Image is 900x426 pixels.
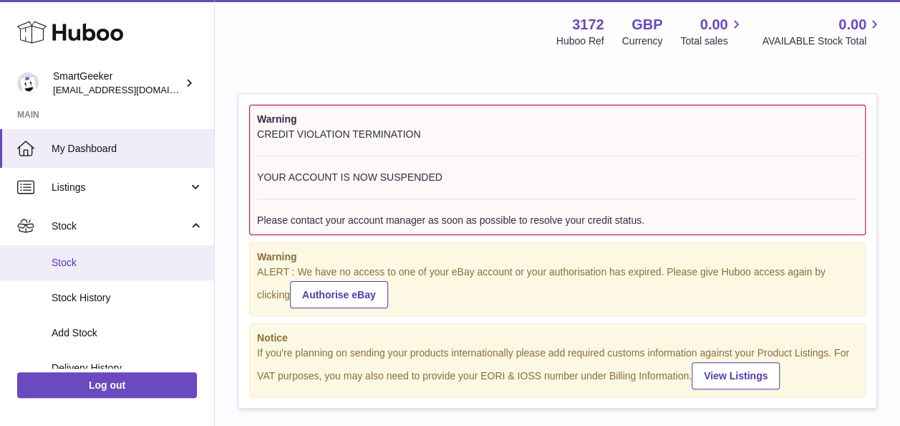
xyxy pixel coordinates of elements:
strong: Warning [257,113,858,126]
strong: GBP [632,15,662,34]
div: CREDIT VIOLATION TERMINATION YOUR ACCOUNT IS NOW SUSPENDED Please contact your account manager as... [257,128,858,227]
span: Total sales [680,34,744,48]
img: internalAdmin-3172@internal.huboo.com [17,72,39,94]
span: 0.00 [700,15,728,34]
strong: 3172 [572,15,604,34]
strong: Notice [257,331,858,345]
span: Stock History [52,291,203,305]
span: 0.00 [838,15,866,34]
a: 0.00 AVAILABLE Stock Total [762,15,883,48]
div: SmartGeeker [53,70,182,97]
strong: Warning [257,250,858,264]
span: Listings [52,181,188,194]
div: ALERT : We have no access to one of your eBay account or your authorisation has expired. Please g... [257,265,858,308]
a: Authorise eBay [290,281,388,308]
span: [EMAIL_ADDRESS][DOMAIN_NAME] [53,84,211,95]
a: Log out [17,372,197,398]
span: AVAILABLE Stock Total [762,34,883,48]
span: Delivery History [52,361,203,375]
span: Stock [52,256,203,270]
span: Add Stock [52,326,203,340]
span: Stock [52,219,188,233]
a: View Listings [692,362,780,389]
span: My Dashboard [52,142,203,156]
div: If you're planning on sending your products internationally please add required customs informati... [257,346,858,389]
a: 0.00 Total sales [680,15,744,48]
div: Currency [622,34,663,48]
div: Huboo Ref [556,34,604,48]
